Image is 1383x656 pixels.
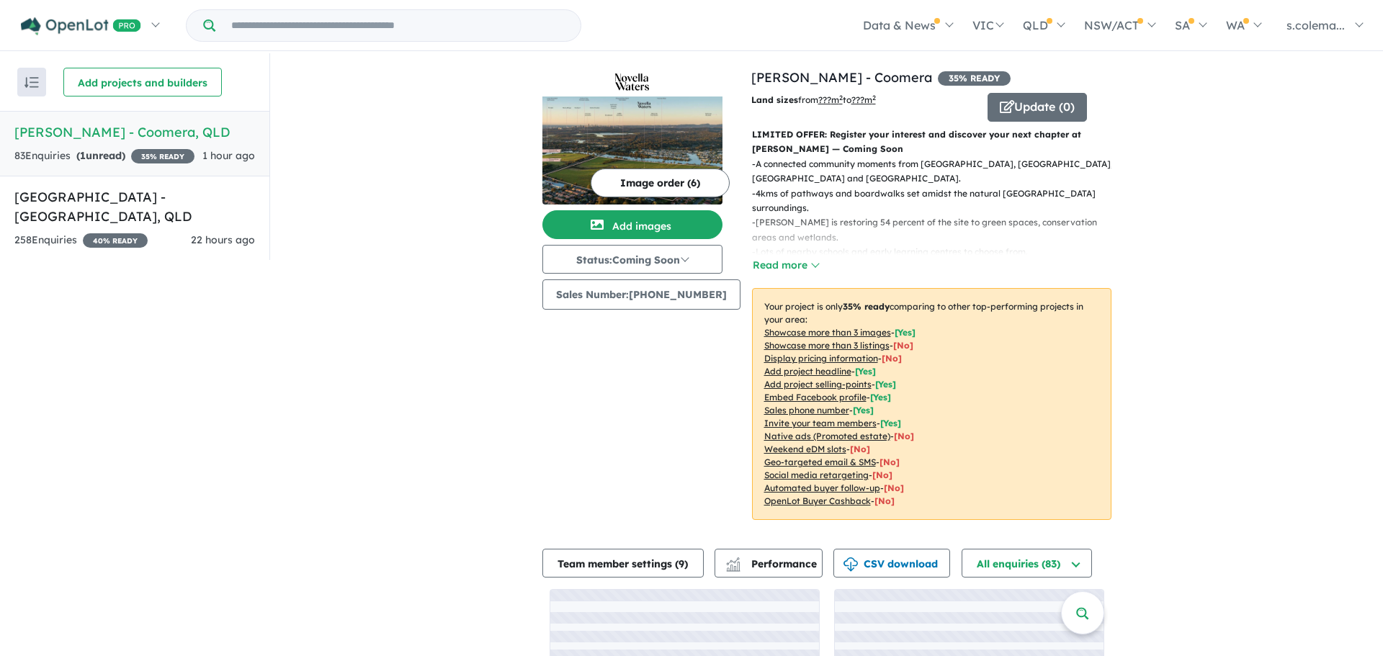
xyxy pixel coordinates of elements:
[76,149,125,162] strong: ( unread)
[988,93,1087,122] button: Update (0)
[751,69,932,86] a: [PERSON_NAME] - Coomera
[63,68,222,96] button: Add projects and builders
[14,122,255,142] h5: [PERSON_NAME] - Coomera , QLD
[764,469,869,480] u: Social media retargeting
[962,549,1092,578] button: All enquiries (83)
[542,245,722,274] button: Status:Coming Soon
[843,557,858,572] img: download icon
[752,157,1123,187] p: - A connected community moments from [GEOGRAPHIC_DATA], [GEOGRAPHIC_DATA], [GEOGRAPHIC_DATA] and ...
[882,353,902,364] span: [ No ]
[938,71,1011,86] span: 35 % READY
[726,562,740,571] img: bar-chart.svg
[818,94,843,105] u: ??? m
[14,148,194,165] div: 83 Enquir ies
[715,549,823,578] button: Performance
[839,94,843,102] sup: 2
[764,495,871,506] u: OpenLot Buyer Cashback
[872,94,876,102] sup: 2
[14,232,148,249] div: 258 Enquir ies
[80,149,86,162] span: 1
[202,149,255,162] span: 1 hour ago
[542,96,722,205] img: Novella Waters - Coomera
[752,127,1111,157] p: LIMITED OFFER: Register your interest and discover your next chapter at [PERSON_NAME] — Coming Soon
[764,379,872,390] u: Add project selling-points
[764,353,878,364] u: Display pricing information
[764,457,876,467] u: Geo-targeted email & SMS
[843,94,876,105] span: to
[542,68,722,205] a: Novella Waters - Coomera LogoNovella Waters - Coomera
[131,149,194,163] span: 35 % READY
[548,73,717,91] img: Novella Waters - Coomera Logo
[880,457,900,467] span: [No]
[764,482,880,493] u: Automated buyer follow-up
[884,482,904,493] span: [No]
[21,17,141,35] img: Openlot PRO Logo White
[752,245,1123,259] p: - Lots of nearby schools and early learning centres to choose from.
[764,366,851,377] u: Add project headline
[894,431,914,441] span: [No]
[875,379,896,390] span: [ Yes ]
[855,366,876,377] span: [ Yes ]
[751,93,977,107] p: from
[874,495,895,506] span: [No]
[752,187,1123,216] p: - 4kms of pathways and boardwalks set amidst the natural [GEOGRAPHIC_DATA] surroundings.
[14,187,255,226] h5: [GEOGRAPHIC_DATA] - [GEOGRAPHIC_DATA] , QLD
[853,405,874,415] span: [ Yes ]
[218,10,578,41] input: Try estate name, suburb, builder or developer
[870,392,891,403] span: [ Yes ]
[895,327,916,338] span: [ Yes ]
[764,340,890,351] u: Showcase more than 3 listings
[752,257,820,274] button: Read more
[764,444,846,454] u: Weekend eDM slots
[764,327,891,338] u: Showcase more than 3 images
[893,340,913,351] span: [ No ]
[83,233,148,248] span: 40 % READY
[542,279,740,310] button: Sales Number:[PHONE_NUMBER]
[764,431,890,441] u: Native ads (Promoted estate)
[764,418,877,428] u: Invite your team members
[752,288,1111,520] p: Your project is only comparing to other top-performing projects in your area: - - - - - - - - - -...
[764,405,849,415] u: Sales phone number
[850,444,870,454] span: [No]
[764,392,867,403] u: Embed Facebook profile
[679,557,684,570] span: 9
[728,557,817,570] span: Performance
[833,549,950,578] button: CSV download
[851,94,876,105] u: ???m
[726,557,739,565] img: line-chart.svg
[591,169,730,197] button: Image order (6)
[751,94,798,105] b: Land sizes
[880,418,901,428] span: [ Yes ]
[1286,18,1345,32] span: s.colema...
[872,469,892,480] span: [No]
[191,233,255,246] span: 22 hours ago
[843,301,890,312] b: 35 % ready
[24,77,39,88] img: sort.svg
[542,549,704,578] button: Team member settings (9)
[752,215,1123,245] p: - [PERSON_NAME] is restoring 54 percent of the site to green spaces, conservation areas and wetla...
[542,210,722,239] button: Add images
